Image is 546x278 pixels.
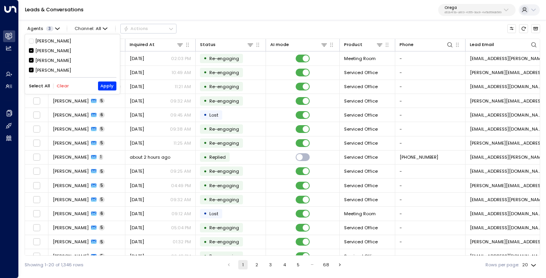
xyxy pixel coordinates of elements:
div: [PERSON_NAME] [29,57,116,64]
div: [PERSON_NAME] [35,48,71,54]
div: [PERSON_NAME] [35,67,71,74]
div: [PERSON_NAME] [29,38,116,44]
div: [PERSON_NAME] [35,38,71,44]
button: Apply [98,81,116,90]
div: [PERSON_NAME] [29,48,116,54]
button: Clear [57,83,69,89]
div: [PERSON_NAME] [29,67,116,74]
div: [PERSON_NAME] [35,57,71,64]
button: Select All [29,83,50,89]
